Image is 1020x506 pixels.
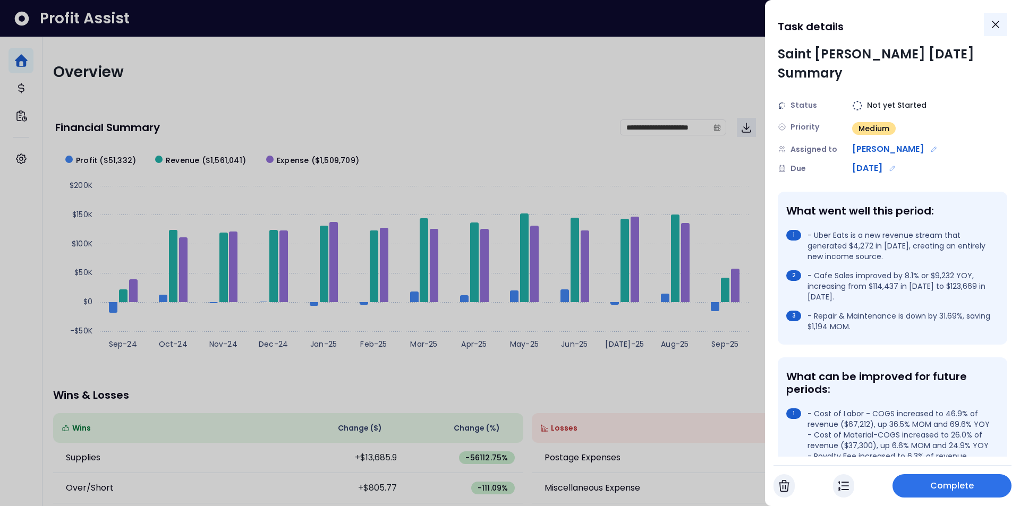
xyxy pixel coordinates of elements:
[930,479,974,492] span: Complete
[887,162,898,174] button: Edit due date
[786,311,994,332] li: - Repair & Maintenance is down by 31.69%, saving $1,194 MOM.
[867,100,926,111] span: Not yet Started
[892,474,1011,498] button: Complete
[984,13,1007,36] button: Close
[852,143,924,156] span: [PERSON_NAME]
[786,270,994,302] li: - Cafe Sales improved by 8.1% or $9,232 YOY, increasing from $114,437 in [DATE] to $123,669 in [D...
[858,123,889,134] span: Medium
[786,204,994,217] div: What went well this period:
[790,144,837,155] span: Assigned to
[778,101,786,110] img: Status
[852,162,882,175] span: [DATE]
[790,163,806,174] span: Due
[790,100,817,111] span: Status
[790,122,819,133] span: Priority
[778,17,844,36] h1: Task details
[786,370,994,396] div: What can be improved for future periods:
[779,479,789,492] img: Cancel Task
[928,143,940,155] button: Edit assignment
[778,45,1007,83] div: Saint [PERSON_NAME] [DATE] Summary
[786,230,994,262] li: - Uber Eats is a new revenue stream that generated $4,272 in [DATE], creating an entirely new inc...
[852,100,863,111] img: Not yet Started
[838,479,849,492] img: In Progress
